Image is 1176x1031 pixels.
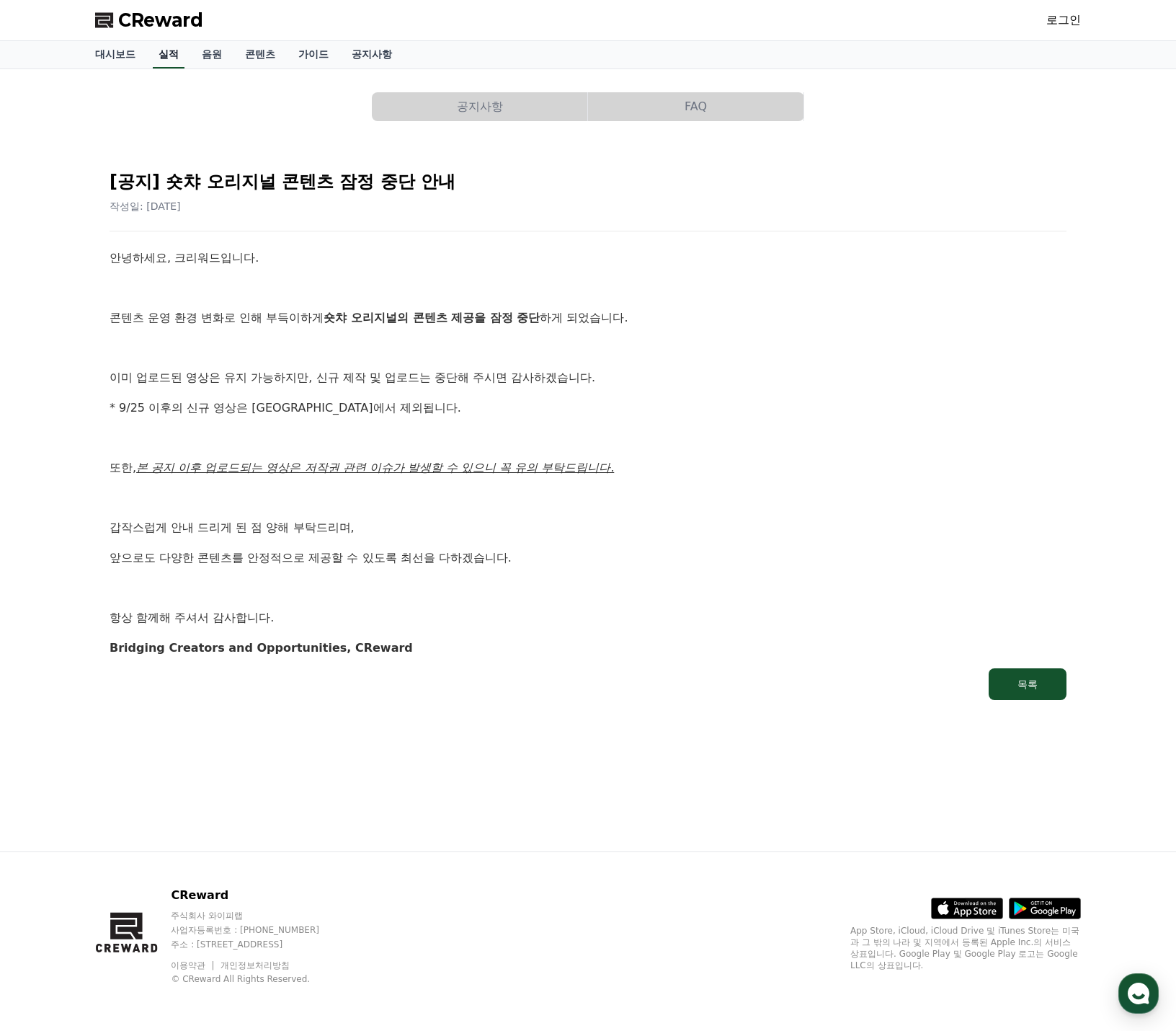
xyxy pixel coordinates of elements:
a: 콘텐츠 [233,41,287,68]
div: 목록 [1017,677,1038,691]
p: 안녕하세요, 크리워드입니다. [110,249,1066,267]
strong: 숏챠 오리지널의 콘텐츠 제공을 잠정 중단 [324,311,540,324]
a: 실적 [153,41,184,68]
a: 음원 [190,41,233,68]
u: 본 공지 이후 업로드되는 영상은 저작권 관련 이슈가 발생할 수 있으니 꼭 유의 부탁드립니다. [136,461,614,474]
span: 홈 [45,479,54,490]
a: FAQ [588,92,804,121]
span: CReward [118,9,203,32]
p: © CReward All Rights Reserved. [171,973,347,985]
strong: Bridging Creators and Opportunities, CReward [110,641,413,655]
a: 개인정보처리방침 [220,960,290,970]
a: 가이드 [287,41,340,68]
a: 공지사항 [340,41,404,68]
p: App Store, iCloud, iCloud Drive 및 iTunes Store는 미국과 그 밖의 나라 및 지역에서 등록된 Apple Inc.의 서비스 상표입니다. Goo... [850,925,1081,971]
button: 목록 [989,668,1066,700]
a: 대화 [95,457,186,493]
a: 설정 [186,457,277,493]
a: 이용약관 [171,960,216,970]
p: 이미 업로드된 영상은 유지 가능하지만, 신규 제작 및 업로드는 중단해 주시면 감사하겠습니다. [110,368,1066,387]
span: 설정 [223,479,240,490]
h2: [공지] 숏챠 오리지널 콘텐츠 잠정 중단 안내 [110,170,1066,193]
p: 콘텐츠 운영 환경 변화로 인해 부득이하게 하게 되었습니다. [110,309,1066,327]
p: * 9/25 이후의 신규 영상은 [GEOGRAPHIC_DATA]에서 제외됩니다. [110,399,1066,417]
span: 작성일: [DATE] [110,200,181,212]
a: 로그인 [1046,12,1081,29]
a: 대시보드 [84,41,147,68]
p: 항상 함께해 주셔서 감사합니다. [110,609,1066,627]
a: 홈 [4,457,95,493]
button: FAQ [588,92,803,121]
button: 공지사항 [372,92,587,121]
p: 주식회사 와이피랩 [171,910,347,921]
p: CReward [171,887,347,904]
a: CReward [95,9,203,32]
p: 갑작스럽게 안내 드리게 된 점 양해 부탁드리며, [110,518,1066,537]
p: 앞으로도 다양한 콘텐츠를 안정적으로 제공할 수 있도록 최선을 다하겠습니다. [110,549,1066,567]
a: 목록 [110,668,1066,700]
p: 또한, [110,459,1066,477]
p: 사업자등록번호 : [PHONE_NUMBER] [171,924,347,936]
p: 주소 : [STREET_ADDRESS] [171,939,347,950]
span: 대화 [132,479,149,491]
